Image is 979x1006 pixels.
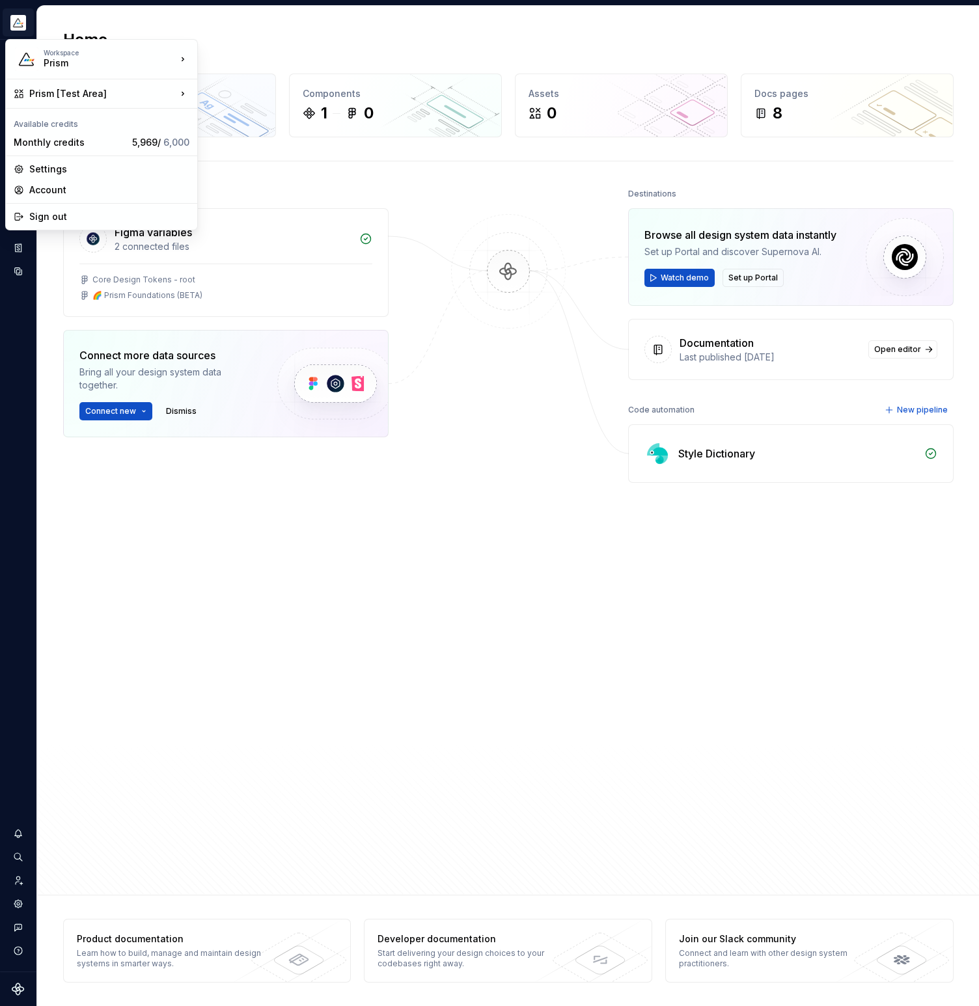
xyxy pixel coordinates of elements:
[29,184,189,197] div: Account
[8,111,195,132] div: Available credits
[163,137,189,148] span: 6,000
[29,210,189,223] div: Sign out
[29,87,176,100] div: Prism [Test Area]
[29,163,189,176] div: Settings
[44,57,154,70] div: Prism
[15,48,38,71] img: 933d721a-f27f-49e1-b294-5bdbb476d662.png
[44,49,176,57] div: Workspace
[132,137,189,148] span: 5,969 /
[14,136,127,149] div: Monthly credits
